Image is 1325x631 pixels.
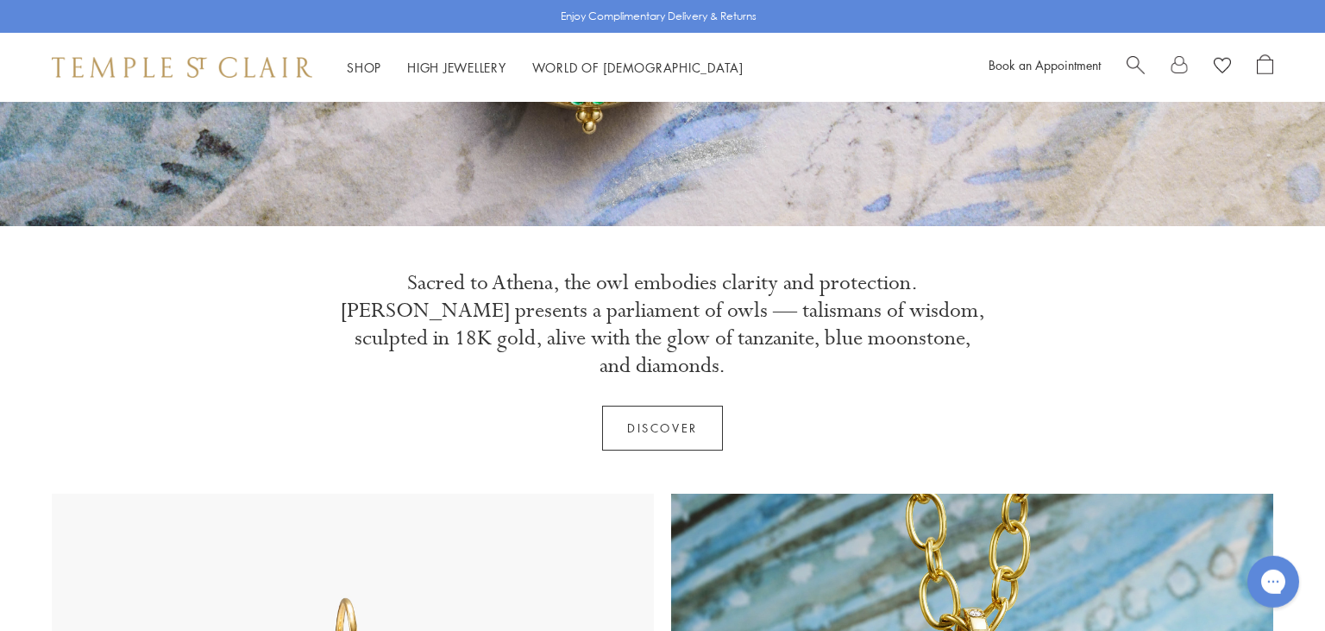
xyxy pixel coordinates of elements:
a: World of [DEMOGRAPHIC_DATA]World of [DEMOGRAPHIC_DATA] [532,59,744,76]
a: Open Shopping Bag [1257,54,1273,80]
a: ShopShop [347,59,381,76]
iframe: Gorgias live chat messenger [1239,550,1308,614]
a: Search [1127,54,1145,80]
a: High JewelleryHigh Jewellery [407,59,506,76]
img: Temple St. Clair [52,57,312,78]
a: Book an Appointment [989,56,1101,73]
p: Enjoy Complimentary Delivery & Returns [561,8,757,25]
nav: Main navigation [347,57,744,79]
a: View Wishlist [1214,54,1231,80]
p: Sacred to Athena, the owl embodies clarity and protection. [PERSON_NAME] presents a parliament of... [339,269,986,380]
a: Discover [602,406,723,451]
